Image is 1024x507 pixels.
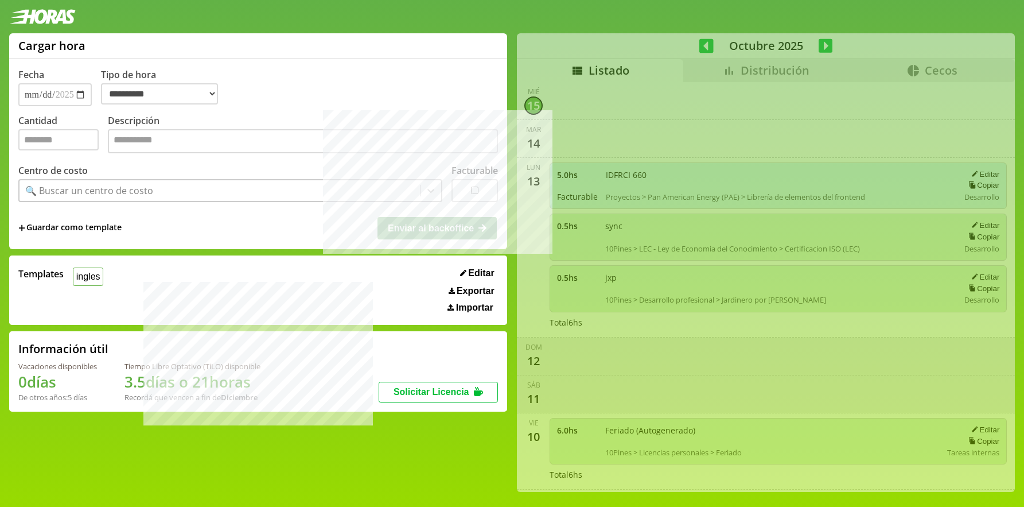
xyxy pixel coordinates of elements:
h1: 0 días [18,371,97,392]
span: + [18,222,25,234]
button: Editar [457,268,498,279]
textarea: Descripción [108,129,498,153]
label: Fecha [18,68,44,81]
span: Exportar [457,286,495,296]
h2: Información útil [18,341,108,357]
div: De otros años: 5 días [18,392,97,402]
label: Facturable [451,164,498,177]
select: Tipo de hora [101,83,218,105]
label: Descripción [108,114,498,156]
button: ingles [73,268,103,285]
label: Centro de costo [18,164,88,177]
span: +Guardar como template [18,222,122,234]
h1: 3.5 días o 21 horas [124,371,260,392]
label: Tipo de hora [101,68,227,106]
button: Exportar [445,285,498,297]
h1: Cargar hora [18,38,85,53]
span: Importar [456,303,493,313]
div: Recordá que vencen a fin de [124,392,260,402]
div: 🔍 Buscar un centro de costo [25,184,153,197]
img: logotipo [9,9,76,24]
b: Diciembre [221,392,258,402]
div: Vacaciones disponibles [18,361,97,371]
span: Templates [18,268,64,280]
input: Cantidad [18,129,99,150]
span: Solicitar Licencia [394,387,469,397]
label: Cantidad [18,114,108,156]
span: Editar [468,268,494,278]
div: Tiempo Libre Optativo (TiLO) disponible [124,361,260,371]
button: Solicitar Licencia [379,382,498,402]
